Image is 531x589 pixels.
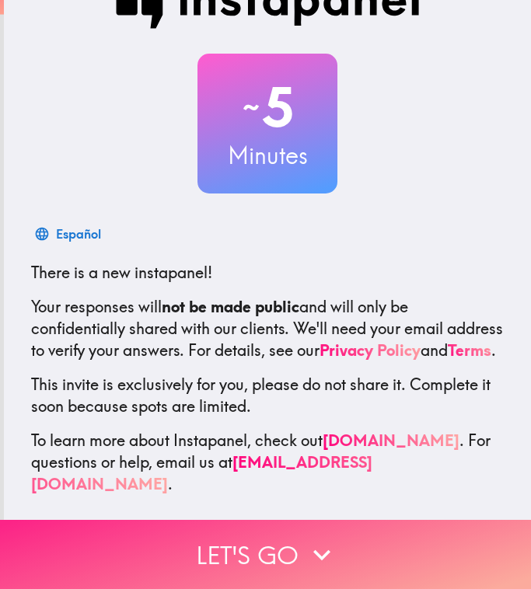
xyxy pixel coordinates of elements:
a: [EMAIL_ADDRESS][DOMAIN_NAME] [31,452,372,493]
p: This invite is exclusively for you, please do not share it. Complete it soon because spots are li... [31,374,504,417]
a: Privacy Policy [320,340,421,360]
button: Español [31,218,107,249]
a: Terms [448,340,491,360]
h2: 5 [197,75,337,139]
p: To learn more about Instapanel, check out . For questions or help, email us at . [31,430,504,495]
p: Your responses will and will only be confidentially shared with our clients. We'll need your emai... [31,296,504,361]
span: ~ [240,84,262,131]
span: There is a new instapanel! [31,263,212,282]
a: [DOMAIN_NAME] [323,430,459,450]
b: not be made public [162,297,299,316]
div: Español [56,223,101,245]
h3: Minutes [197,139,337,172]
